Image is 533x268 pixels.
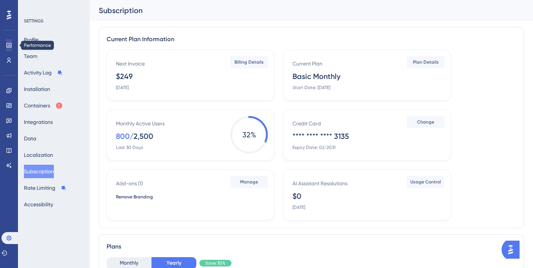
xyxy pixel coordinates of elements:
button: Rate Limiting [24,181,67,195]
button: Localization [24,148,53,162]
div: Basic Monthly [292,71,340,82]
div: 800 [116,131,130,141]
span: Billing Details [235,59,264,65]
button: Accessibility [24,198,53,211]
div: AI Assistant Resolutions [292,179,347,188]
div: Last 30 Days [116,144,143,150]
div: Next Invoice [116,59,145,68]
div: Expiry Date: 02/2031 [292,144,336,150]
div: / 2,500 [130,131,153,141]
button: Data [24,132,36,145]
div: Subscription [99,5,505,16]
button: Team [24,49,37,63]
div: Add-ons ( 1 ) [116,179,143,188]
span: 32 % [230,116,268,153]
span: Plan Details [413,59,439,65]
div: Monthly Active Users [116,119,165,128]
span: Manage [240,179,258,185]
button: Containers [24,99,63,112]
button: Plan Details [407,56,444,68]
div: SETTINGS [24,18,85,24]
iframe: UserGuiding AI Assistant Launcher [502,238,524,261]
button: Integrations [24,115,53,129]
div: Remove Branding [116,194,155,200]
span: Save 30% [205,260,226,266]
button: Installation [24,82,50,96]
div: Start Date: [DATE] [292,85,330,91]
div: Credit Card [292,119,321,128]
span: Usage Control [410,179,441,185]
button: Change [407,116,444,128]
button: Usage Control [407,176,444,188]
div: [DATE] [292,204,305,210]
button: Profile [24,33,39,46]
button: Subscription [24,165,54,178]
div: $249 [116,71,133,82]
div: $0 [292,191,301,201]
div: [DATE] [116,85,129,91]
button: Manage [230,176,268,188]
div: Current Plan Information [107,35,516,44]
button: Billing Details [230,56,268,68]
span: Change [417,119,434,125]
div: Current Plan [292,59,322,68]
div: Plans [107,242,516,251]
button: Activity Log [24,66,63,79]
